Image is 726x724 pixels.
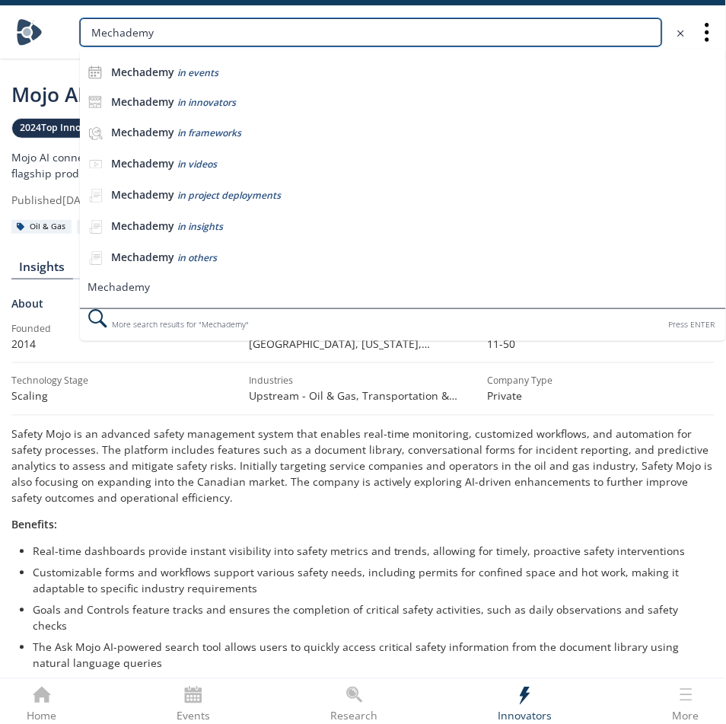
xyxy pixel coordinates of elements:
div: Published [DATE] Updated [DATE] [11,192,638,208]
b: Mechademy [111,218,174,233]
li: Goals and Controls feature tracks and ensures the completion of critical safety activities, such ... [33,602,704,634]
img: icon [88,65,102,79]
div: Industries [250,374,477,388]
div: Press ENTER [669,317,715,333]
p: 2014 [11,336,239,352]
span: Private [487,389,522,403]
p: 11-50 [487,336,715,352]
span: in others [177,251,217,264]
span: in frameworks [177,126,241,139]
span: in events [177,66,218,79]
b: Mechademy [111,156,174,171]
a: Details [73,261,129,279]
p: Safety Mojo is an advanced safety management system that enables real-time monitoring, customized... [11,426,715,506]
div: Mojo AI [11,80,638,110]
input: Advanced Search [80,18,662,46]
div: Technology Stage [11,374,88,388]
img: icon [88,95,102,109]
li: The Ask Mojo AI-powered search tool allows users to quickly access critical safety information fr... [33,639,704,671]
div: Production [77,220,141,234]
li: Real-time dashboards provide instant visibility into safety metrics and trends, allowing for time... [33,544,704,560]
div: Company Type [487,374,715,388]
img: Home [16,19,43,46]
b: Mechademy [111,65,174,79]
b: Mechademy [111,125,174,139]
div: More search results for " Mechademy " [80,308,726,341]
span: in insights [177,220,223,233]
li: Conversational Forms enable field workers to complete forms verbally in their preferred language ... [33,677,704,709]
b: Mechademy [111,250,174,264]
b: Mechademy [111,94,174,109]
span: in innovators [177,96,236,109]
p: Mojo AI connects people and data to improve safety behavior, reduce incident rates, and lower ins... [11,149,638,181]
p: [GEOGRAPHIC_DATA], [US_STATE] , [GEOGRAPHIC_DATA] [250,336,477,352]
a: Insights [11,261,73,279]
div: Founded [11,322,239,336]
b: Mechademy [111,187,174,202]
span: in project deployments [177,189,281,202]
div: Oil & Gas [11,220,72,234]
div: Insights [20,261,65,273]
a: 2024Top Innovator [11,118,113,139]
li: Mechademy [80,273,726,300]
span: Upstream - Oil & Gas, Transportation & Logistics, Construction, Technology， Media & Telecommunica... [250,389,474,435]
span: in videos [177,158,217,171]
li: Customizable forms and workflows support various safety needs, including permits for confined spa... [33,565,704,597]
div: Scaling [11,388,239,404]
strong: Benefits: [11,518,57,532]
div: About [11,295,715,322]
